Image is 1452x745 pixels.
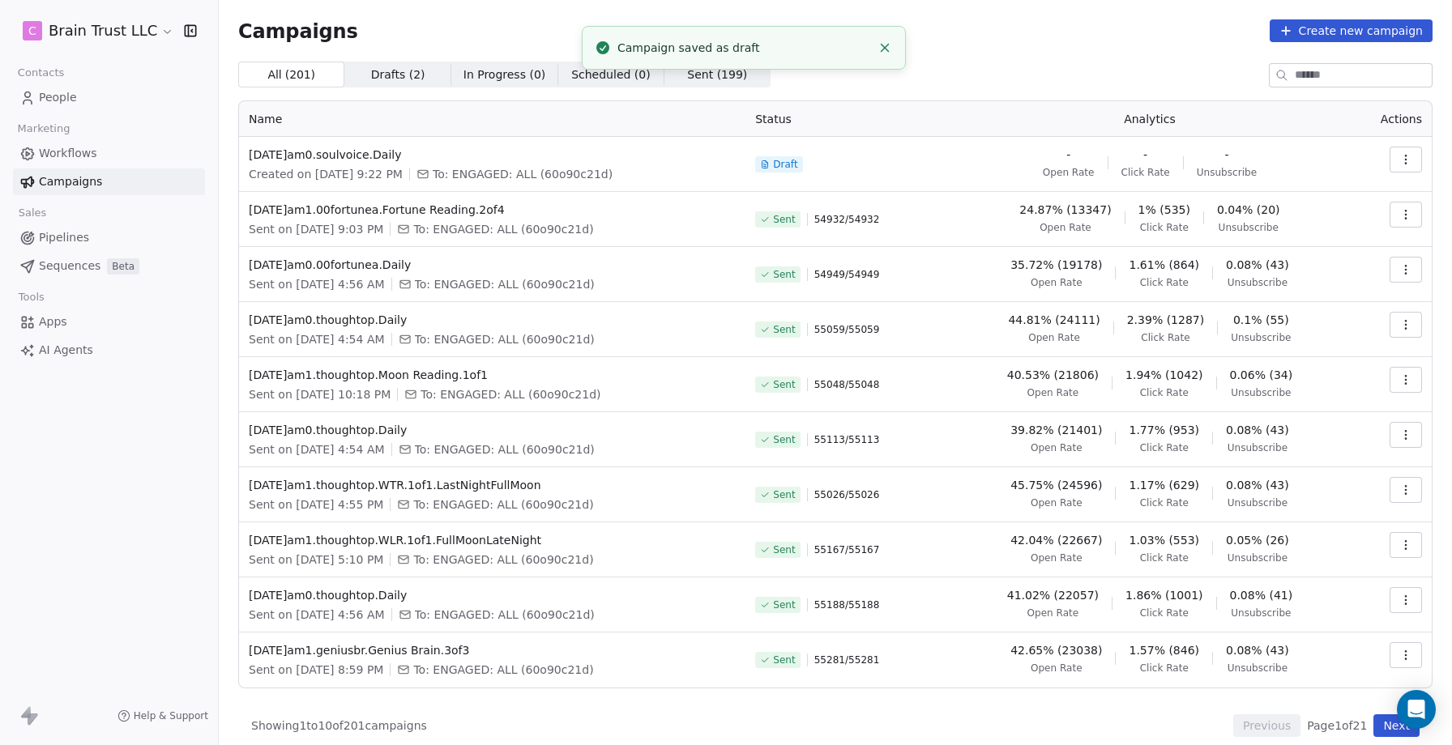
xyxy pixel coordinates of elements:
span: To: ENGAGED: ALL (60o90c21d) [433,166,613,182]
span: Unsubscribe [1228,662,1288,675]
span: Open Rate [1031,551,1083,564]
span: To: ENGAGED: ALL (60o90c21d) [421,386,600,402]
span: 1.03% (553) [1129,532,1199,548]
button: Previous [1233,714,1300,737]
span: Sent [773,433,795,446]
span: Apps [39,313,67,330]
span: 44.81% (24111) [1008,312,1100,328]
button: CBrain Trust LLC [19,17,173,45]
span: Sent [773,598,795,611]
span: Open Rate [1031,276,1083,289]
span: Sent [773,378,795,391]
span: AI Agents [39,342,93,359]
span: Campaigns [238,19,358,42]
span: 1.57% (846) [1129,642,1199,658]
span: 35.72% (19178) [1010,257,1102,273]
span: [DATE]am1.geniusbr.Genius Brain.3of3 [249,642,736,658]
span: Open Rate [1031,662,1083,675]
button: Close toast [874,37,895,58]
span: 0.08% (43) [1226,257,1289,273]
div: Open Intercom Messenger [1397,690,1436,729]
span: Sales [11,201,53,225]
span: Sent on [DATE] 4:55 PM [249,496,383,513]
span: Sent [773,323,795,336]
span: Workflows [39,145,97,162]
span: Sequences [39,258,100,275]
span: 55026 / 55026 [814,488,880,501]
span: Click Rate [1140,662,1189,675]
span: Created on [DATE] 9:22 PM [249,166,403,182]
a: Campaigns [13,168,205,195]
a: Apps [13,309,205,335]
span: [DATE]am0.soulvoice.Daily [249,147,736,163]
span: Click Rate [1140,276,1189,289]
span: Click Rate [1140,607,1189,619]
span: [DATE]am1.thoughtop.WTR.1of1.LastNightFullMoon [249,477,736,493]
span: To: ENGAGED: ALL (60o90c21d) [413,551,593,568]
span: 0.08% (41) [1230,587,1293,603]
span: Page 1 of 21 [1307,717,1367,734]
span: Open Rate [1031,496,1083,509]
span: Unsubscribe [1219,221,1279,234]
a: Help & Support [117,709,208,722]
span: Sent on [DATE] 5:10 PM [249,551,383,568]
span: 54932 / 54932 [814,213,880,226]
span: Drafts ( 2 ) [371,66,425,83]
span: Click Rate [1140,551,1189,564]
span: To: ENGAGED: ALL (60o90c21d) [415,331,595,347]
span: Help & Support [134,709,208,722]
span: Scheduled ( 0 ) [571,66,651,83]
span: Unsubscribe [1231,331,1291,344]
span: 55188 / 55188 [814,598,880,611]
span: Open Rate [1040,221,1091,234]
span: Campaigns [39,173,102,190]
span: Unsubscribe [1228,496,1288,509]
span: 54949 / 54949 [814,268,880,281]
span: 55059 / 55059 [814,323,880,336]
span: To: ENGAGED: ALL (60o90c21d) [413,496,593,513]
button: Create new campaign [1270,19,1433,42]
span: Contacts [11,61,71,85]
a: Pipelines [13,224,205,251]
span: Sent [773,488,795,501]
span: 1.61% (864) [1129,257,1199,273]
span: 42.65% (23038) [1010,642,1102,658]
span: Sent on [DATE] 8:59 PM [249,662,383,678]
th: Analytics [948,101,1351,137]
th: Status [745,101,948,137]
span: Sent [773,653,795,666]
span: Unsubscribe [1197,166,1257,179]
span: 39.82% (21401) [1010,422,1102,438]
span: Click Rate [1141,331,1189,344]
span: Sent on [DATE] 4:54 AM [249,441,385,458]
span: 24.87% (13347) [1019,202,1111,218]
span: Draft [773,158,797,171]
span: 2.39% (1287) [1127,312,1204,328]
span: Sent on [DATE] 10:18 PM [249,386,391,402]
span: Sent on [DATE] 4:54 AM [249,331,385,347]
span: 0.05% (26) [1226,532,1289,548]
th: Name [239,101,745,137]
span: To: ENGAGED: ALL (60o90c21d) [415,276,595,292]
span: 41.02% (22057) [1007,587,1099,603]
span: Click Rate [1121,166,1170,179]
span: 0.08% (43) [1226,422,1289,438]
span: Unsubscribe [1231,386,1291,399]
span: 1.17% (629) [1129,477,1199,493]
span: Sent [773,268,795,281]
span: [DATE]am0.thoughtop.Daily [249,312,736,328]
span: - [1224,147,1228,163]
span: - [1143,147,1147,163]
span: 1.86% (1001) [1125,587,1202,603]
span: To: ENGAGED: ALL (60o90c21d) [415,607,595,623]
span: Pipelines [39,229,89,246]
span: 55281 / 55281 [814,653,880,666]
span: 1.94% (1042) [1125,367,1202,383]
span: Click Rate [1140,221,1189,234]
span: Tools [11,285,51,309]
button: Next [1373,714,1420,737]
span: Open Rate [1027,386,1079,399]
span: Marketing [11,117,77,141]
span: Unsubscribe [1231,607,1291,619]
span: 42.04% (22667) [1010,532,1102,548]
